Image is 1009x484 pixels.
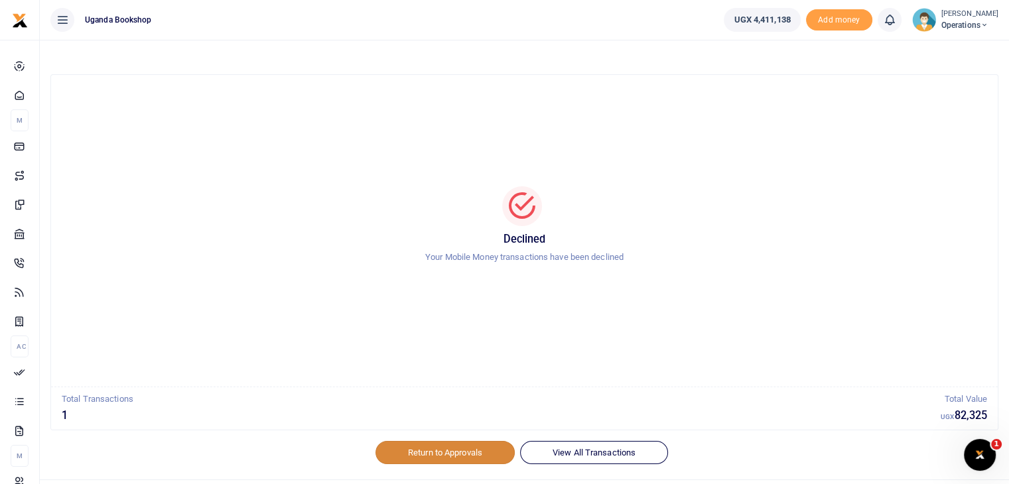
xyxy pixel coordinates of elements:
[941,409,987,422] h5: 82,325
[520,441,668,463] a: View All Transactions
[11,109,29,131] li: M
[718,8,805,32] li: Wallet ballance
[734,13,790,27] span: UGX 4,411,138
[62,409,941,422] h5: 1
[724,8,800,32] a: UGX 4,411,138
[912,8,936,32] img: profile-user
[941,19,998,31] span: Operations
[12,15,28,25] a: logo-small logo-large logo-large
[964,439,996,471] iframe: Intercom live chat
[806,9,872,31] span: Add money
[11,335,29,357] li: Ac
[941,9,998,20] small: [PERSON_NAME]
[991,439,1002,450] span: 1
[941,393,987,406] p: Total Value
[375,441,515,463] a: Return to Approvals
[912,8,998,32] a: profile-user [PERSON_NAME] Operations
[806,14,872,24] a: Add money
[11,445,29,467] li: M
[12,13,28,29] img: logo-small
[941,413,954,420] small: UGX
[62,393,941,406] p: Total Transactions
[806,9,872,31] li: Toup your wallet
[67,251,982,265] p: Your Mobile Money transactions have been declined
[80,14,157,26] span: Uganda bookshop
[67,233,982,246] h5: Declined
